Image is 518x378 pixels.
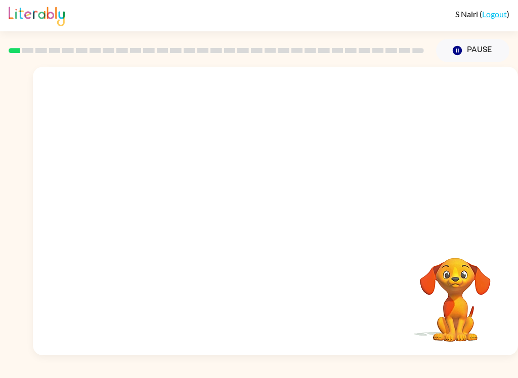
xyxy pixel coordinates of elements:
span: S Nairi [455,9,480,19]
img: Literably [9,4,65,26]
video: Your browser must support playing .mp4 files to use Literably. Please try using another browser. [405,242,506,343]
a: Logout [482,9,507,19]
div: ( ) [455,9,509,19]
button: Pause [436,39,509,62]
